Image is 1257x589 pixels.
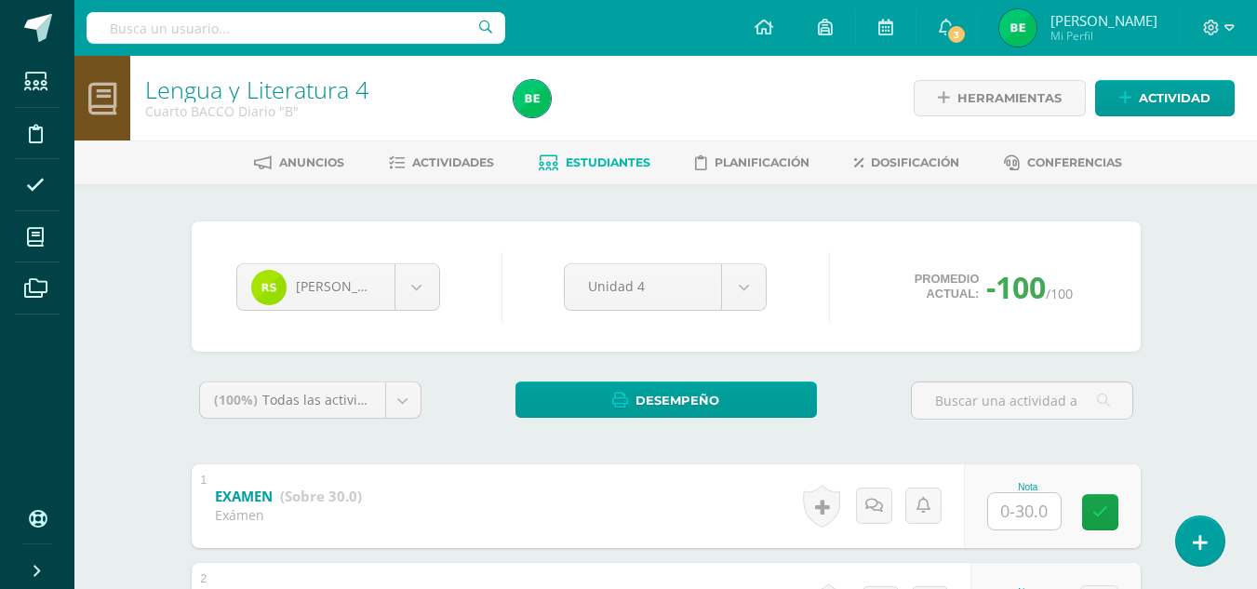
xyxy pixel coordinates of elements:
a: Unidad 4 [565,264,766,310]
span: Todas las actividades de esta unidad [262,391,493,408]
span: Herramientas [957,81,1062,115]
span: (100%) [214,391,258,408]
a: Anuncios [254,148,344,178]
a: Dosificación [854,148,959,178]
b: EXAMEN [215,487,273,505]
span: /100 [1046,285,1073,302]
input: Busca un usuario... [87,12,505,44]
img: f7106a063b35fc0c9083a10b44e430d1.png [514,80,551,117]
span: Promedio actual: [915,272,980,301]
a: Lengua y Literatura 4 [145,74,368,105]
span: Desempeño [635,383,719,418]
a: Estudiantes [539,148,650,178]
a: EXAMEN (Sobre 30.0) [215,482,362,512]
input: 0-30.0 [988,493,1061,529]
img: f7106a063b35fc0c9083a10b44e430d1.png [999,9,1036,47]
span: Dosificación [871,155,959,169]
a: Desempeño [515,382,817,418]
div: Nota [987,482,1069,492]
span: Anuncios [279,155,344,169]
span: [PERSON_NAME] [1050,11,1157,30]
img: d3295951f757e8a83b780d8ad087b1d1.png [251,270,287,305]
div: Exámen [215,506,362,524]
span: Planificación [715,155,809,169]
input: Buscar una actividad aquí... [912,382,1132,419]
strong: (Sobre 30.0) [280,487,362,505]
a: Actividades [389,148,494,178]
h1: Lengua y Literatura 4 [145,76,491,102]
a: Actividad [1095,80,1235,116]
span: 3 [946,24,967,45]
span: Actividad [1139,81,1210,115]
span: Mi Perfil [1050,28,1157,44]
span: Unidad 4 [588,264,698,308]
a: Herramientas [914,80,1086,116]
span: Conferencias [1027,155,1122,169]
a: Conferencias [1004,148,1122,178]
a: [PERSON_NAME] [237,264,439,310]
a: (100%)Todas las actividades de esta unidad [200,382,421,418]
span: Actividades [412,155,494,169]
a: Planificación [695,148,809,178]
span: Estudiantes [566,155,650,169]
span: [PERSON_NAME] [296,277,400,295]
div: Cuarto BACCO Diario 'B' [145,102,491,120]
span: -100 [986,267,1046,307]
